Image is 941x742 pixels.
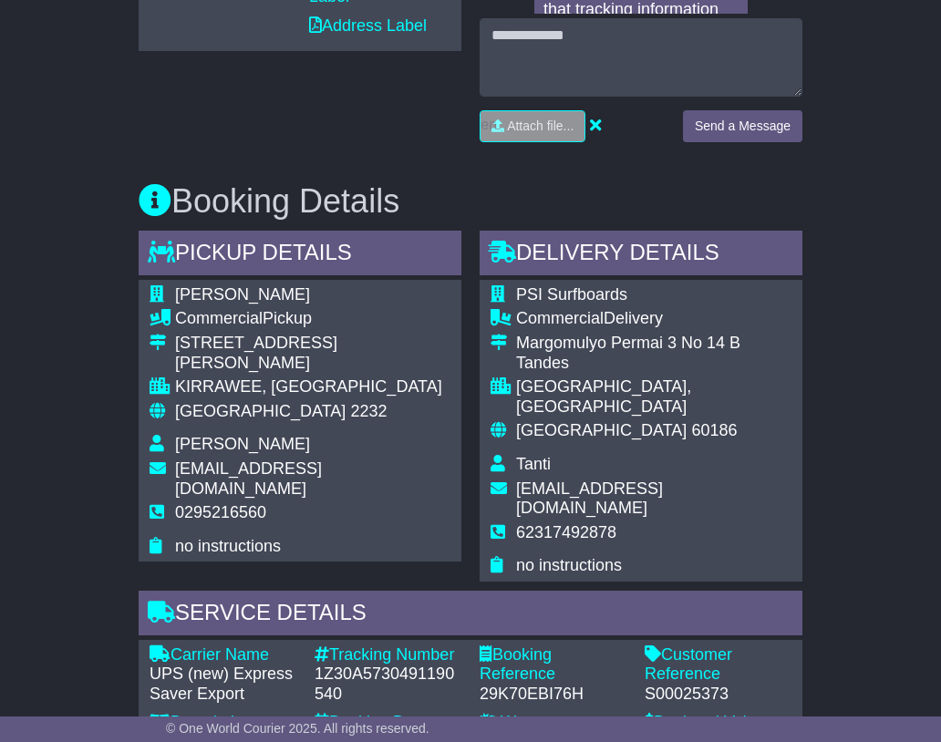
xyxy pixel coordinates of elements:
[516,285,627,304] span: PSI Surfboards
[175,285,310,304] span: [PERSON_NAME]
[139,183,802,220] h3: Booking Details
[645,645,791,685] div: Customer Reference
[516,309,791,329] div: Delivery
[150,645,296,665] div: Carrier Name
[139,591,802,640] div: Service Details
[516,334,791,354] div: Margomulyo Permai 3 No 14 B
[480,713,626,733] div: Warranty
[175,503,266,521] span: 0295216560
[175,334,450,373] div: [STREET_ADDRESS][PERSON_NAME]
[309,16,427,35] a: Address Label
[516,354,791,374] div: Tandes
[691,421,737,439] span: 60186
[480,645,626,685] div: Booking Reference
[139,231,461,280] div: Pickup Details
[315,713,461,733] div: Booking Date
[350,402,387,420] span: 2232
[175,402,346,420] span: [GEOGRAPHIC_DATA]
[516,455,551,473] span: Tanti
[516,421,687,439] span: [GEOGRAPHIC_DATA]
[175,309,450,329] div: Pickup
[315,645,461,665] div: Tracking Number
[166,721,429,736] span: © One World Courier 2025. All rights reserved.
[175,309,263,327] span: Commercial
[175,537,281,555] span: no instructions
[150,713,296,733] div: Description
[516,479,663,518] span: [EMAIL_ADDRESS][DOMAIN_NAME]
[516,556,622,574] span: no instructions
[315,665,461,704] div: 1Z30A5730491190540
[175,377,450,397] div: KIRRAWEE, [GEOGRAPHIC_DATA]
[645,685,791,705] div: S00025373
[480,685,626,705] div: 29K70EBI76H
[516,377,791,417] div: [GEOGRAPHIC_DATA], [GEOGRAPHIC_DATA]
[516,523,616,541] span: 62317492878
[683,110,802,142] button: Send a Message
[480,231,802,280] div: Delivery Details
[150,665,296,704] div: UPS (new) Express Saver Export
[645,713,791,733] div: Declared Value
[175,459,322,498] span: [EMAIL_ADDRESS][DOMAIN_NAME]
[516,309,604,327] span: Commercial
[175,435,310,453] span: [PERSON_NAME]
